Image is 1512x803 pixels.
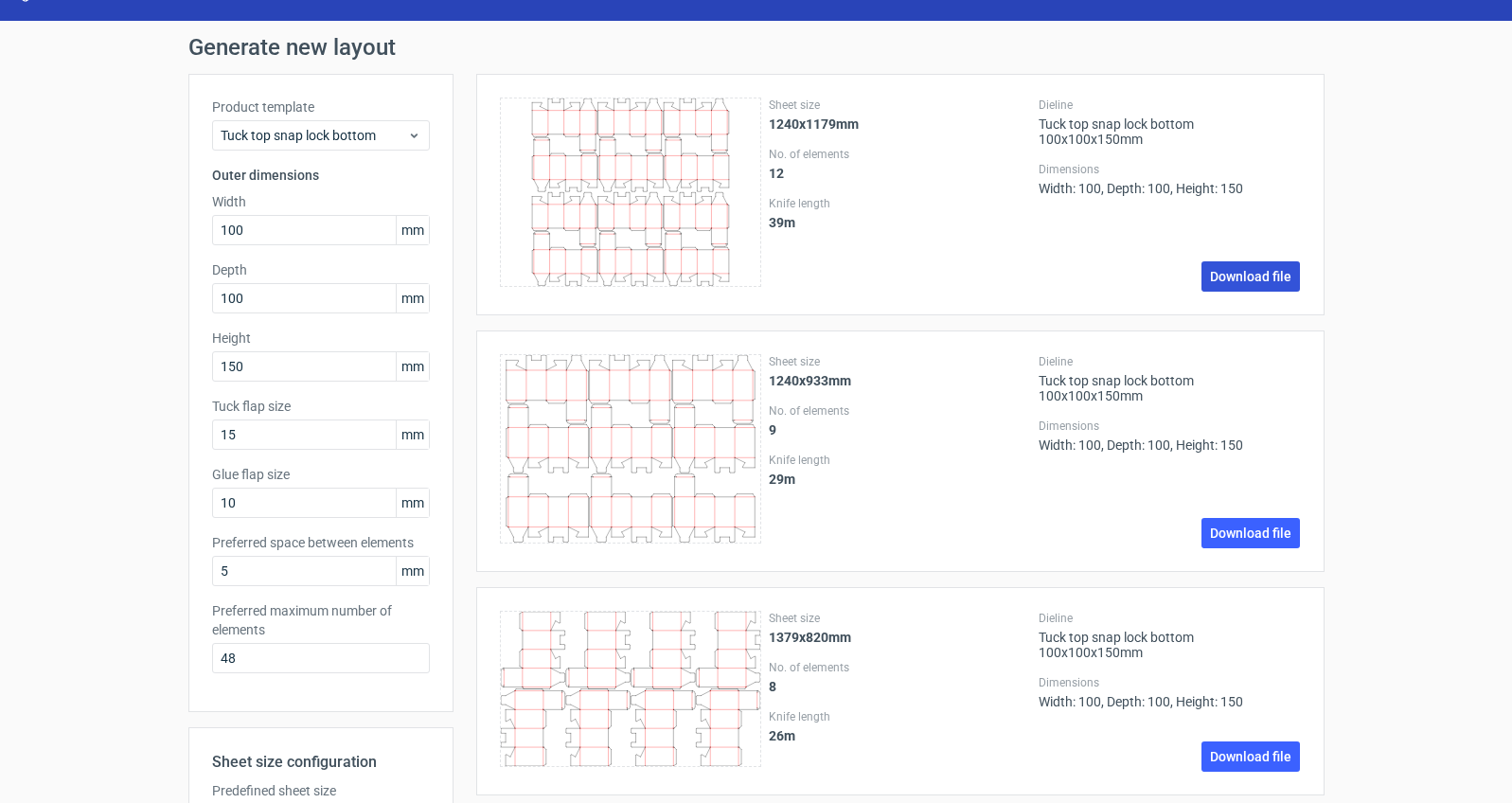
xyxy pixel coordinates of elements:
[396,352,429,381] span: mm
[769,403,1031,419] label: No. of elements
[769,679,776,694] strong: 8
[212,192,430,211] label: Width
[212,533,430,552] label: Preferred space between elements
[1039,162,1301,196] div: Width: 100, Depth: 100, Height: 150
[396,420,429,449] span: mm
[1201,741,1300,772] a: Download file
[769,611,1031,626] label: Sheet size
[769,196,1031,211] label: Knife length
[769,98,1031,113] label: Sheet size
[212,329,430,348] label: Height
[212,751,430,774] h2: Sheet size configuration
[396,557,429,585] span: mm
[1201,261,1300,292] a: Download file
[1039,611,1301,660] div: Tuck top snap lock bottom 100x100x150mm
[769,215,795,230] strong: 39 m
[212,781,430,800] label: Predefined sheet size
[769,116,859,132] strong: 1240x1179mm
[396,489,429,517] span: mm
[396,284,429,312] span: mm
[1039,419,1301,453] div: Width: 100, Depth: 100, Height: 150
[769,147,1031,162] label: No. of elements
[769,630,851,645] strong: 1379x820mm
[1039,354,1301,403] div: Tuck top snap lock bottom 100x100x150mm
[212,465,430,484] label: Glue flap size
[212,601,430,639] label: Preferred maximum number of elements
[212,260,430,279] label: Depth
[769,728,795,743] strong: 26 m
[212,166,430,185] h3: Outer dimensions
[1039,675,1301,709] div: Width: 100, Depth: 100, Height: 150
[212,98,430,116] label: Product template
[221,126,407,145] span: Tuck top snap lock bottom
[1039,675,1301,690] label: Dimensions
[1039,419,1301,434] label: Dimensions
[769,709,1031,724] label: Knife length
[1039,354,1301,369] label: Dieline
[769,660,1031,675] label: No. of elements
[188,36,1325,59] h1: Generate new layout
[769,472,795,487] strong: 29 m
[1039,611,1301,626] label: Dieline
[769,453,1031,468] label: Knife length
[212,397,430,416] label: Tuck flap size
[1039,162,1301,177] label: Dimensions
[769,354,1031,369] label: Sheet size
[1039,98,1301,147] div: Tuck top snap lock bottom 100x100x150mm
[1039,98,1301,113] label: Dieline
[769,422,776,437] strong: 9
[769,166,784,181] strong: 12
[769,373,851,388] strong: 1240x933mm
[1201,518,1300,548] a: Download file
[396,216,429,244] span: mm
